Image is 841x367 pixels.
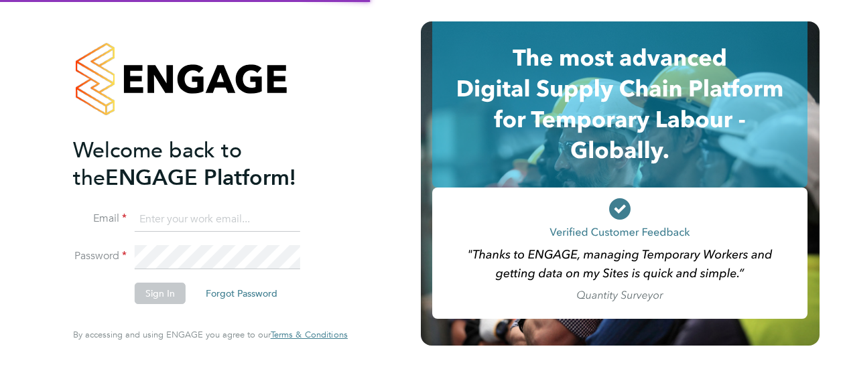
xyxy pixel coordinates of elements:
span: By accessing and using ENGAGE you agree to our [73,329,348,340]
label: Password [73,249,127,263]
input: Enter your work email... [135,208,300,232]
label: Email [73,212,127,226]
a: Terms & Conditions [271,329,348,340]
button: Forgot Password [195,283,288,304]
span: Welcome back to the [73,137,242,191]
h2: ENGAGE Platform! [73,137,334,192]
span: Terms & Conditions [271,329,348,340]
button: Sign In [135,283,186,304]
